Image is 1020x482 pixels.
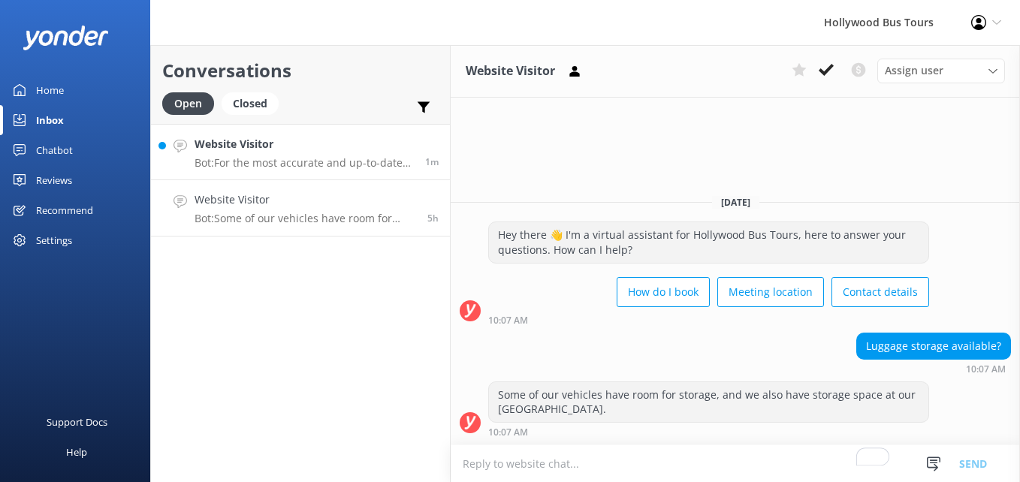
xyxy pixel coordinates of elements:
[66,437,87,467] div: Help
[489,222,928,262] div: Hey there 👋 I'm a virtual assistant for Hollywood Bus Tours, here to answer your questions. How c...
[36,195,93,225] div: Recommend
[195,156,414,170] p: Bot: For the most accurate and up-to-date schedule of tours available [DATE], please check the bo...
[162,92,214,115] div: Open
[712,196,759,209] span: [DATE]
[162,56,439,85] h2: Conversations
[36,165,72,195] div: Reviews
[877,59,1005,83] div: Assign User
[488,428,528,437] strong: 10:07 AM
[717,277,824,307] button: Meeting location
[466,62,555,81] h3: Website Visitor
[151,124,450,180] a: Website VisitorBot:For the most accurate and up-to-date schedule of tours available [DATE], pleas...
[23,26,109,50] img: yonder-white-logo.png
[488,315,929,325] div: Oct 14 2025 10:07am (UTC -07:00) America/Tijuana
[195,136,414,152] h4: Website Visitor
[36,105,64,135] div: Inbox
[36,225,72,255] div: Settings
[36,75,64,105] div: Home
[966,365,1006,374] strong: 10:07 AM
[831,277,929,307] button: Contact details
[617,277,710,307] button: How do I book
[195,191,416,208] h4: Website Visitor
[36,135,73,165] div: Chatbot
[451,445,1020,482] textarea: To enrich screen reader interactions, please activate Accessibility in Grammarly extension settings
[162,95,222,111] a: Open
[489,382,928,422] div: Some of our vehicles have room for storage, and we also have storage space at our [GEOGRAPHIC_DATA].
[425,155,439,168] span: Oct 14 2025 03:54pm (UTC -07:00) America/Tijuana
[195,212,416,225] p: Bot: Some of our vehicles have room for storage, and we also have storage space at our [GEOGRAPHI...
[222,92,279,115] div: Closed
[856,363,1011,374] div: Oct 14 2025 10:07am (UTC -07:00) America/Tijuana
[151,180,450,236] a: Website VisitorBot:Some of our vehicles have room for storage, and we also have storage space at ...
[427,212,439,224] span: Oct 14 2025 10:07am (UTC -07:00) America/Tijuana
[47,407,107,437] div: Support Docs
[488,426,929,437] div: Oct 14 2025 10:07am (UTC -07:00) America/Tijuana
[885,62,943,79] span: Assign user
[488,316,528,325] strong: 10:07 AM
[857,333,1010,359] div: Luggage storage available?
[222,95,286,111] a: Closed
